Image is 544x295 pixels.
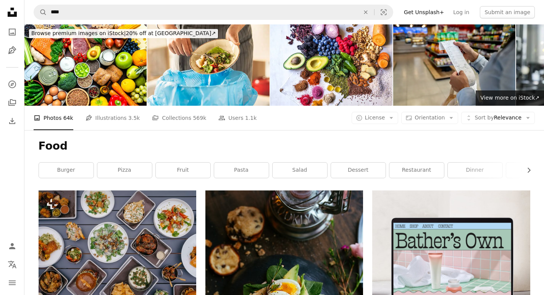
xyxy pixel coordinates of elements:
a: Users 1.1k [218,106,257,130]
a: Log in / Sign up [5,239,20,254]
button: Sort byRelevance [461,112,535,124]
a: Illustrations 3.5k [86,106,140,130]
button: scroll list to the right [522,163,530,178]
span: View more on iStock ↗ [480,95,539,101]
img: Large group of raw food for a well balanced diet. Includes carbohydrates, proteins and dietary fiber [24,24,147,106]
span: 1.1k [245,114,257,122]
button: Search Unsplash [34,5,47,19]
h1: Food [39,139,530,153]
a: dessert [331,163,386,178]
button: Visual search [375,5,393,19]
a: pasta [214,163,269,178]
button: Clear [357,5,374,19]
a: salad [273,163,327,178]
a: restaurant [389,163,444,178]
a: View more on iStock↗ [476,90,544,106]
span: Browse premium images on iStock | [31,30,126,36]
a: Explore [5,77,20,92]
span: License [365,114,385,121]
button: Language [5,257,20,272]
span: Sort by [475,114,494,121]
a: fruit [156,163,210,178]
a: pizza [97,163,152,178]
a: Photos [5,24,20,40]
a: Collections 569k [152,106,206,130]
a: a table topped with lots of plates of food [39,239,196,246]
span: 569k [193,114,206,122]
button: Submit an image [480,6,535,18]
a: Browse premium images on iStock|20% off at [GEOGRAPHIC_DATA]↗ [24,24,223,43]
span: Orientation [415,114,445,121]
img: Woman shopping at a convenience store and checking her receipt [393,24,515,106]
a: Log in [449,6,474,18]
a: Get Unsplash+ [399,6,449,18]
form: Find visuals sitewide [34,5,393,20]
img: Woman scraping leftover food from plate into trash bin in kitchen [147,24,270,106]
button: License [352,112,399,124]
button: Orientation [401,112,458,124]
button: Menu [5,275,20,290]
a: dinner [448,163,502,178]
span: 20% off at [GEOGRAPHIC_DATA] ↗ [31,30,216,36]
span: 3.5k [128,114,140,122]
a: Illustrations [5,43,20,58]
a: Collections [5,95,20,110]
span: Relevance [475,114,521,122]
a: Download History [5,113,20,129]
a: burger [39,163,94,178]
img: Multi colored vegetables, fruits, legumes, nuts and spices on wooden table [270,24,392,106]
